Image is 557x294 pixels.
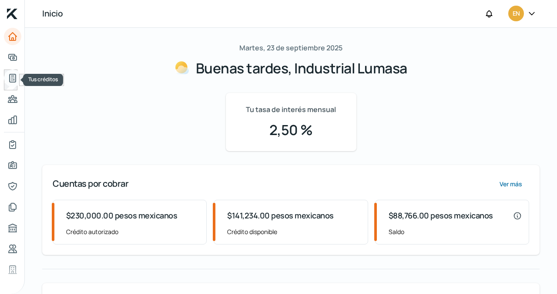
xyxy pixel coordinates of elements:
[4,111,21,129] a: Mis finanzas
[513,9,520,17] font: EN
[4,136,21,153] a: Mi contrato
[227,210,334,221] font: $141,234.00 pesos mexicanos
[492,175,529,193] button: Ver más
[66,228,118,236] font: Crédito autorizado
[269,120,313,139] font: 2,50 %
[196,59,407,78] font: Buenas tardes, Industrial Lumasa
[66,210,178,221] font: $230,000.00 pesos mexicanos
[227,228,277,236] font: Crédito disponible
[389,228,404,236] font: Saldo
[239,43,342,53] font: Martes, 23 de septiembre 2025
[4,261,21,278] a: Industria
[53,178,128,189] font: Cuentas por cobrar
[28,76,58,83] font: Tus créditos
[175,61,189,75] img: Saludos
[4,28,21,45] a: Inicio
[4,90,21,108] a: Pago a proveedores
[4,49,21,66] a: Adelantar facturas
[4,69,21,87] a: Tus créditos
[42,8,63,19] font: Inicio
[4,178,21,195] a: Representantes
[4,198,21,216] a: Documentos
[500,180,522,188] font: Ver más
[246,105,336,114] font: Tu tasa de interés mensual
[4,219,21,237] a: Buró de crédito
[389,210,493,221] font: $88,766.00 pesos mexicanos
[4,240,21,258] a: Referencias
[4,157,21,174] a: Información general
